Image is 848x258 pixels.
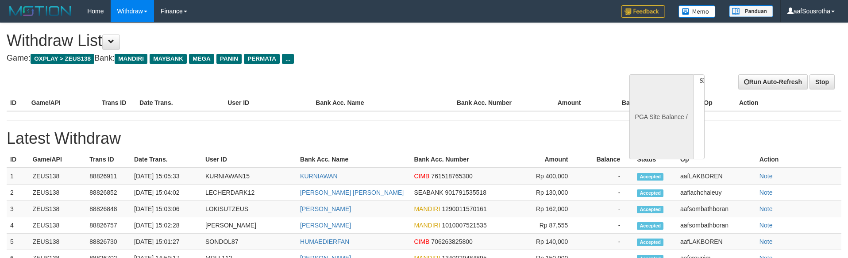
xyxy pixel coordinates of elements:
[7,234,29,250] td: 5
[678,5,716,18] img: Button%20Memo.svg
[759,189,773,196] a: Note
[282,54,294,64] span: ...
[520,185,581,201] td: Rp 130,000
[756,151,841,168] th: Action
[86,185,131,201] td: 88826852
[131,234,202,250] td: [DATE] 15:01:27
[86,151,131,168] th: Trans ID
[29,201,86,217] td: ZEUS138
[86,234,131,250] td: 88826730
[131,217,202,234] td: [DATE] 15:02:28
[637,239,663,246] span: Accepted
[677,217,756,234] td: aafsombathboran
[216,54,242,64] span: PANIN
[86,168,131,185] td: 88826911
[637,222,663,230] span: Accepted
[7,185,29,201] td: 2
[677,168,756,185] td: aafLAKBOREN
[621,5,665,18] img: Feedback.jpg
[729,5,773,17] img: panduan.png
[414,173,429,180] span: CIMB
[29,234,86,250] td: ZEUS138
[524,95,594,111] th: Amount
[189,54,214,64] span: MEGA
[594,95,659,111] th: Balance
[86,217,131,234] td: 88826757
[86,201,131,217] td: 88826848
[520,217,581,234] td: Rp 87,555
[520,151,581,168] th: Amount
[809,74,835,89] a: Stop
[453,95,524,111] th: Bank Acc. Number
[7,54,556,63] h4: Game: Bank:
[581,168,633,185] td: -
[431,238,472,245] span: 706263825800
[677,234,756,250] td: aafLAKBOREN
[520,201,581,217] td: Rp 162,000
[431,173,472,180] span: 761518765300
[414,222,440,229] span: MANDIRI
[581,201,633,217] td: -
[131,168,202,185] td: [DATE] 15:05:33
[414,205,440,212] span: MANDIRI
[677,185,756,201] td: aaflachchaleuy
[28,95,98,111] th: Game/API
[131,201,202,217] td: [DATE] 15:03:06
[414,238,429,245] span: CIMB
[677,201,756,217] td: aafsombathboran
[7,201,29,217] td: 3
[297,151,410,168] th: Bank Acc. Name
[581,185,633,201] td: -
[224,95,312,111] th: User ID
[136,95,224,111] th: Date Trans.
[633,151,677,168] th: Status
[202,168,297,185] td: KURNIAWAN15
[300,189,404,196] a: [PERSON_NAME] [PERSON_NAME]
[637,206,663,213] span: Accepted
[300,238,349,245] a: HUMAEDIERFAN
[202,151,297,168] th: User ID
[677,151,756,168] th: Op
[300,173,338,180] a: KURNIAWAN
[629,74,693,159] div: PGA Site Balance /
[29,151,86,168] th: Game/API
[759,173,773,180] a: Note
[637,189,663,197] span: Accepted
[31,54,94,64] span: OXPLAY > ZEUS138
[98,95,136,111] th: Trans ID
[7,168,29,185] td: 1
[442,222,486,229] span: 1010007521535
[738,74,808,89] a: Run Auto-Refresh
[300,222,351,229] a: [PERSON_NAME]
[520,234,581,250] td: Rp 140,000
[7,130,841,147] h1: Latest Withdraw
[637,173,663,181] span: Accepted
[736,95,841,111] th: Action
[520,168,581,185] td: Rp 400,000
[29,168,86,185] td: ZEUS138
[131,151,202,168] th: Date Trans.
[29,185,86,201] td: ZEUS138
[202,217,297,234] td: [PERSON_NAME]
[7,95,28,111] th: ID
[202,201,297,217] td: LOKISUTZEUS
[581,217,633,234] td: -
[244,54,280,64] span: PERMATA
[7,151,29,168] th: ID
[581,151,633,168] th: Balance
[7,217,29,234] td: 4
[7,4,74,18] img: MOTION_logo.png
[312,95,453,111] th: Bank Acc. Name
[445,189,486,196] span: 901791535518
[759,205,773,212] a: Note
[300,205,351,212] a: [PERSON_NAME]
[442,205,486,212] span: 1290011570161
[150,54,187,64] span: MAYBANK
[202,234,297,250] td: SONDOL87
[29,217,86,234] td: ZEUS138
[759,238,773,245] a: Note
[414,189,443,196] span: SEABANK
[202,185,297,201] td: LECHERDARK12
[581,234,633,250] td: -
[410,151,520,168] th: Bank Acc. Number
